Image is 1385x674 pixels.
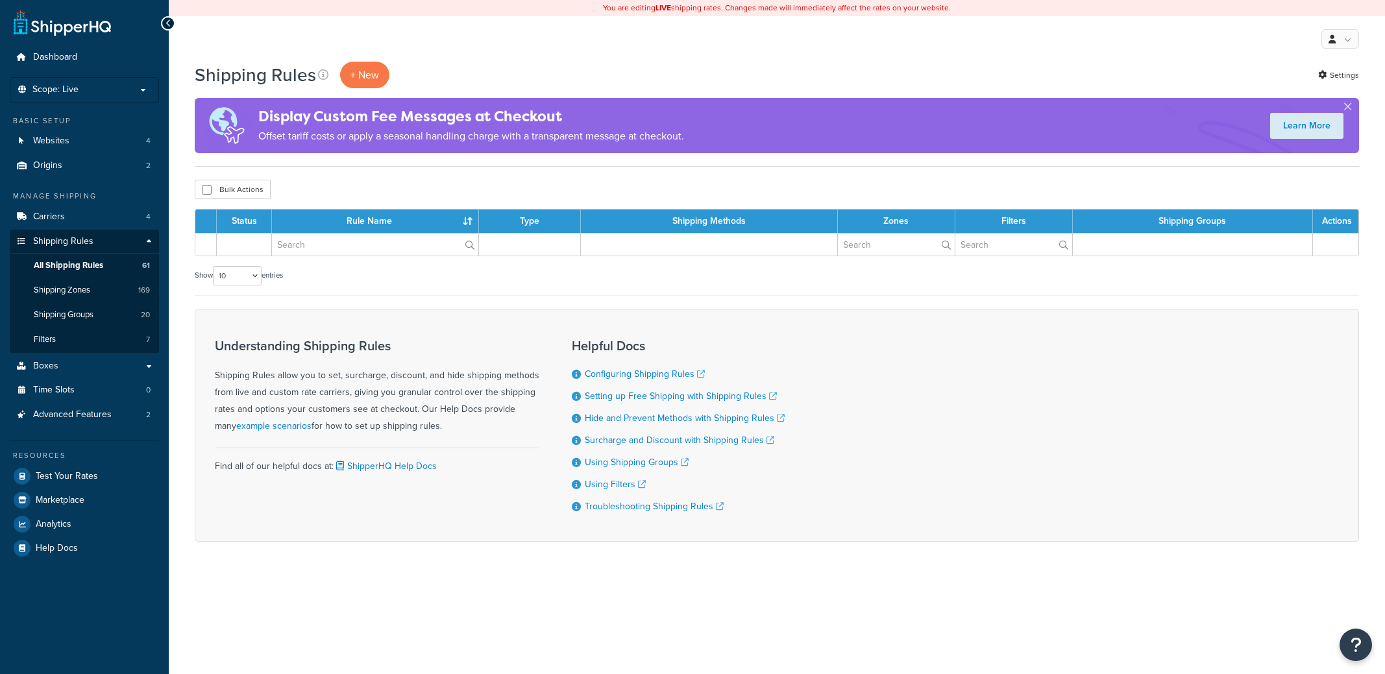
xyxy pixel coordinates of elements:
h3: Helpful Docs [572,339,785,353]
span: All Shipping Rules [34,260,103,271]
li: Shipping Groups [10,303,159,327]
img: duties-banner-06bc72dcb5fe05cb3f9472aba00be2ae8eb53ab6f0d8bb03d382ba314ac3c341.png [195,98,258,153]
span: 2 [146,160,151,171]
div: Shipping Rules allow you to set, surcharge, discount, and hide shipping methods from live and cus... [215,339,539,435]
a: Shipping Rules [10,230,159,254]
span: 169 [138,285,150,296]
li: Filters [10,328,159,352]
span: 4 [146,136,151,147]
span: 20 [141,309,150,320]
a: Setting up Free Shipping with Shipping Rules [585,389,777,403]
a: example scenarios [236,419,312,433]
th: Filters [955,210,1073,233]
a: Test Your Rates [10,464,159,488]
li: Advanced Features [10,403,159,427]
div: Manage Shipping [10,191,159,202]
li: Websites [10,129,159,153]
li: All Shipping Rules [10,254,159,278]
a: Troubleshooting Shipping Rules [585,499,724,513]
a: Dashboard [10,45,159,69]
a: Surcharge and Discount with Shipping Rules [585,433,774,447]
div: Find all of our helpful docs at: [215,448,539,475]
th: Zones [838,210,955,233]
span: Shipping Groups [34,309,93,320]
span: 61 [142,260,150,271]
span: Time Slots [33,385,75,396]
span: Test Your Rates [36,471,98,482]
a: Marketplace [10,488,159,512]
li: Shipping Zones [10,278,159,302]
a: Hide and Prevent Methods with Shipping Rules [585,411,785,425]
label: Show entries [195,266,283,285]
button: Bulk Actions [195,180,271,199]
a: Websites 4 [10,129,159,153]
li: Time Slots [10,378,159,402]
th: Status [217,210,272,233]
span: Advanced Features [33,409,112,420]
li: Origins [10,154,159,178]
a: ShipperHQ Help Docs [334,459,437,473]
span: 2 [146,409,151,420]
span: Boxes [33,361,58,372]
span: 7 [146,334,150,345]
a: Shipping Groups 20 [10,303,159,327]
span: Origins [33,160,62,171]
th: Type [479,210,581,233]
li: Shipping Rules [10,230,159,353]
span: Scope: Live [32,84,79,95]
a: Carriers 4 [10,205,159,229]
input: Search [838,234,955,256]
span: Websites [33,136,69,147]
span: Dashboard [33,52,77,63]
th: Shipping Methods [581,210,838,233]
h1: Shipping Rules [195,62,316,88]
div: Basic Setup [10,115,159,126]
a: Time Slots 0 [10,378,159,402]
a: Shipping Zones 169 [10,278,159,302]
span: Shipping Zones [34,285,90,296]
a: ShipperHQ Home [14,10,111,36]
span: 0 [146,385,151,396]
a: Learn More [1270,113,1343,139]
span: Marketplace [36,495,84,506]
button: Open Resource Center [1340,629,1372,661]
span: Shipping Rules [33,236,93,247]
li: Carriers [10,205,159,229]
a: Boxes [10,354,159,378]
input: Search [955,234,1072,256]
select: Showentries [213,266,262,285]
p: Offset tariff costs or apply a seasonal handling charge with a transparent message at checkout. [258,127,684,145]
a: All Shipping Rules 61 [10,254,159,278]
span: Analytics [36,519,71,530]
a: Help Docs [10,536,159,560]
h4: Display Custom Fee Messages at Checkout [258,106,684,127]
span: 4 [146,211,151,223]
input: Search [272,234,478,256]
a: Filters 7 [10,328,159,352]
b: LIVE [656,2,671,14]
th: Shipping Groups [1073,210,1313,233]
a: Configuring Shipping Rules [585,367,705,381]
a: Analytics [10,512,159,536]
a: Using Shipping Groups [585,455,689,469]
span: Filters [34,334,56,345]
span: Carriers [33,211,65,223]
div: Resources [10,450,159,461]
a: Settings [1318,66,1359,84]
p: + New [340,62,389,88]
h3: Understanding Shipping Rules [215,339,539,353]
a: Advanced Features 2 [10,403,159,427]
th: Actions [1313,210,1358,233]
a: Using Filters [585,477,646,491]
a: Origins 2 [10,154,159,178]
th: Rule Name [272,210,479,233]
span: Help Docs [36,543,78,554]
